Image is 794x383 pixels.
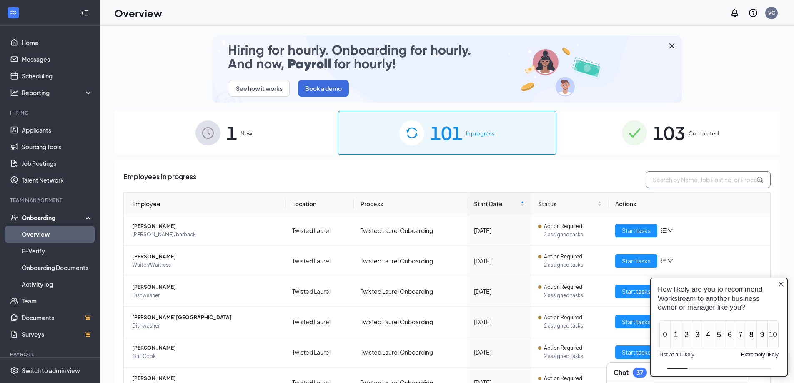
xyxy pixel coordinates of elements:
[615,345,657,359] button: Start tasks
[9,8,18,17] svg: WorkstreamLogo
[354,307,468,337] td: Twisted Laurel Onboarding
[615,254,657,268] button: Start tasks
[354,337,468,368] td: Twisted Laurel Onboarding
[22,88,93,97] div: Reporting
[636,369,643,376] div: 37
[22,51,93,68] a: Messages
[644,271,794,383] iframe: Sprig User Feedback Dialog
[544,344,582,352] span: Action Required
[286,337,354,368] td: Twisted Laurel
[653,118,685,147] span: 103
[123,171,196,188] span: Employees in progress
[544,291,602,300] span: 2 assigned tasks
[622,348,651,357] span: Start tasks
[22,68,93,84] a: Scheduling
[10,213,18,222] svg: UserCheck
[132,283,279,291] span: [PERSON_NAME]
[622,317,651,326] span: Start tasks
[544,261,602,269] span: 2 assigned tasks
[22,213,86,222] div: Onboarding
[240,129,252,138] span: New
[646,171,771,188] input: Search by Name, Job Posting, or Process
[22,259,93,276] a: Onboarding Documents
[212,36,682,103] img: payroll-small.gif
[531,193,609,215] th: Status
[354,193,468,215] th: Process
[544,352,602,360] span: 2 assigned tasks
[474,226,525,235] div: [DATE]
[22,155,93,172] a: Job Postings
[132,374,279,383] span: [PERSON_NAME]
[354,215,468,246] td: Twisted Laurel Onboarding
[22,276,93,293] a: Activity log
[614,368,629,377] h3: Chat
[80,9,89,17] svg: Collapse
[661,227,667,234] span: bars
[544,222,582,230] span: Action Required
[22,366,80,375] div: Switch to admin view
[132,230,279,239] span: [PERSON_NAME]/barback
[622,256,651,265] span: Start tasks
[22,122,93,138] a: Applicants
[22,309,93,326] a: DocumentsCrown
[114,6,162,20] h1: Overview
[667,41,677,51] svg: Cross
[10,88,18,97] svg: Analysis
[286,307,354,337] td: Twisted Laurel
[689,129,719,138] span: Completed
[544,374,582,383] span: Action Required
[661,258,667,264] span: bars
[10,351,91,358] div: Payroll
[22,172,93,188] a: Talent Network
[544,253,582,261] span: Action Required
[667,228,673,233] span: down
[132,261,279,269] span: Waiter/Waitress
[354,276,468,307] td: Twisted Laurel Onboarding
[544,322,602,330] span: 2 assigned tasks
[615,285,657,298] button: Start tasks
[22,243,93,259] a: E-Verify
[730,8,740,18] svg: Notifications
[474,199,518,208] span: Start Date
[544,230,602,239] span: 2 assigned tasks
[474,317,525,326] div: [DATE]
[430,118,463,147] span: 101
[609,193,770,215] th: Actions
[22,138,93,155] a: Sourcing Tools
[22,326,93,343] a: SurveysCrown
[466,129,495,138] span: In progress
[132,344,279,352] span: [PERSON_NAME]
[615,224,657,237] button: Start tasks
[474,348,525,357] div: [DATE]
[22,293,93,309] a: Team
[132,253,279,261] span: [PERSON_NAME]
[667,258,673,264] span: down
[298,80,349,97] button: Book a demo
[748,8,758,18] svg: QuestionInfo
[124,193,286,215] th: Employee
[286,193,354,215] th: Location
[229,80,290,97] button: See how it works
[132,222,279,230] span: [PERSON_NAME]
[538,199,596,208] span: Status
[544,313,582,322] span: Action Required
[474,256,525,265] div: [DATE]
[544,283,582,291] span: Action Required
[354,246,468,276] td: Twisted Laurel Onboarding
[622,226,651,235] span: Start tasks
[286,246,354,276] td: Twisted Laurel
[286,215,354,246] td: Twisted Laurel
